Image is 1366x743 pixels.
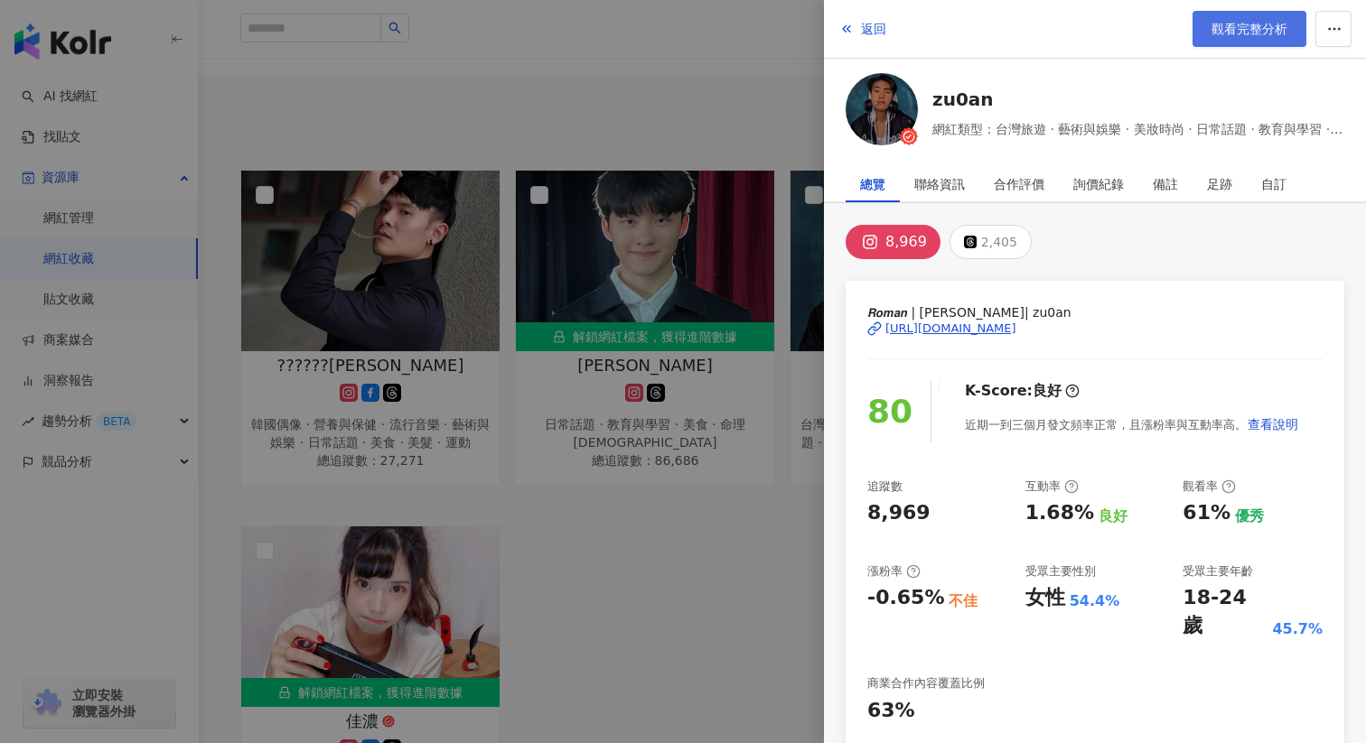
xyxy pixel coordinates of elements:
div: 2,405 [981,229,1017,255]
div: 詢價紀錄 [1073,166,1124,202]
div: 總覽 [860,166,885,202]
div: 優秀 [1235,506,1264,526]
span: 返回 [861,22,886,36]
div: [URL][DOMAIN_NAME] [885,320,1016,337]
div: 追蹤數 [867,478,903,495]
span: 𝙍𝙤𝙢𝙖𝙣 | [PERSON_NAME]| zu0an [867,302,1323,322]
a: zu0an [932,87,1344,112]
a: [URL][DOMAIN_NAME] [867,320,1323,337]
div: 61% [1183,499,1230,527]
div: 54.4% [1070,591,1120,611]
div: 受眾主要年齡 [1183,563,1253,580]
div: 8,969 [867,499,931,527]
button: 2,405 [950,225,1032,259]
span: 查看說明 [1248,417,1298,432]
div: 45.7% [1272,619,1323,639]
div: 自訂 [1261,166,1286,202]
div: 商業合作內容覆蓋比例 [867,675,985,692]
div: 聯絡資訊 [914,166,965,202]
div: 合作評價 [994,166,1044,202]
div: 近期一到三個月發文頻率正常，且漲粉率與互動率高。 [965,406,1299,442]
div: 足跡 [1207,166,1232,202]
div: 不佳 [949,591,978,611]
div: -0.65% [867,584,944,612]
a: KOL Avatar [846,73,918,152]
div: 觀看率 [1183,478,1236,495]
div: 8,969 [885,229,927,255]
button: 查看說明 [1247,406,1299,442]
div: 1.68% [1025,499,1094,527]
div: 漲粉率 [867,563,921,580]
div: 63% [867,697,915,725]
button: 返回 [838,11,887,47]
div: 備註 [1153,166,1178,202]
div: 18-24 歲 [1183,584,1268,640]
div: 女性 [1025,584,1065,612]
span: 網紅類型：台灣旅遊 · 藝術與娛樂 · 美妝時尚 · 日常話題 · 教育與學習 · 美食 · 穿搭 · 攝影 · 旅遊 [932,119,1344,139]
a: 觀看完整分析 [1193,11,1306,47]
button: 8,969 [846,225,940,259]
div: 受眾主要性別 [1025,563,1096,580]
div: 良好 [1033,381,1062,401]
div: 80 [867,386,912,438]
div: 互動率 [1025,478,1079,495]
div: K-Score : [965,381,1080,401]
img: KOL Avatar [846,73,918,145]
div: 良好 [1099,506,1127,526]
span: 觀看完整分析 [1212,22,1287,36]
